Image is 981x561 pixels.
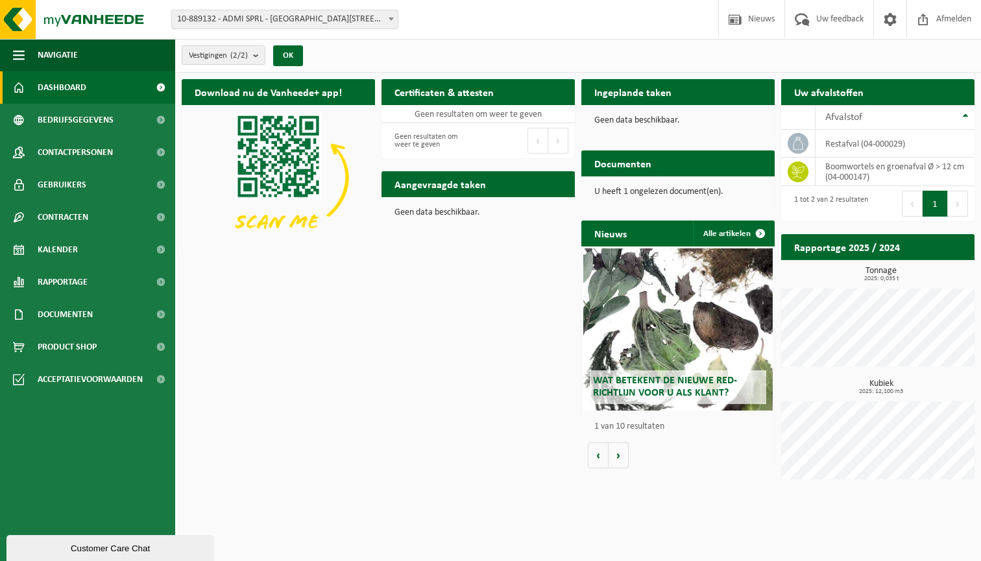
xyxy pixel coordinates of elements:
[581,221,640,246] h2: Nieuws
[788,189,868,218] div: 1 tot 2 van 2 resultaten
[38,201,88,233] span: Contracten
[548,128,568,154] button: Next
[38,331,97,363] span: Product Shop
[38,104,114,136] span: Bedrijfsgegevens
[693,221,773,246] a: Alle artikelen
[593,376,737,398] span: Wat betekent de nieuwe RED-richtlijn voor u als klant?
[38,136,113,169] span: Contactpersonen
[189,46,248,66] span: Vestigingen
[594,422,768,431] p: 1 van 10 resultaten
[594,187,762,197] p: U heeft 1 ongelezen document(en).
[781,79,877,104] h2: Uw afvalstoffen
[878,259,973,285] a: Bekijk rapportage
[172,10,398,29] span: 10-889132 - ADMI SPRL - 7971 BASÈCLES, RUE DE QUEVAUCAMPS 59
[6,532,217,561] iframe: chat widget
[394,208,562,217] p: Geen data beschikbaar.
[182,45,265,65] button: Vestigingen(2/2)
[273,45,303,66] button: OK
[816,130,975,158] td: restafval (04-000029)
[381,105,575,123] td: Geen resultaten om weer te geven
[38,363,143,396] span: Acceptatievoorwaarden
[171,10,398,29] span: 10-889132 - ADMI SPRL - 7971 BASÈCLES, RUE DE QUEVAUCAMPS 59
[38,71,86,104] span: Dashboard
[788,267,975,282] h3: Tonnage
[381,79,507,104] h2: Certificaten & attesten
[816,158,975,186] td: boomwortels en groenafval Ø > 12 cm (04-000147)
[788,276,975,282] span: 2025: 0,035 t
[182,105,375,250] img: Download de VHEPlus App
[594,116,762,125] p: Geen data beschikbaar.
[381,171,499,197] h2: Aangevraagde taken
[38,169,86,201] span: Gebruikers
[38,39,78,71] span: Navigatie
[527,128,548,154] button: Previous
[38,233,78,266] span: Kalender
[581,150,664,176] h2: Documenten
[788,379,975,395] h3: Kubiek
[230,51,248,60] count: (2/2)
[825,112,862,123] span: Afvalstof
[581,79,684,104] h2: Ingeplande taken
[781,234,913,259] h2: Rapportage 2025 / 2024
[609,442,629,468] button: Volgende
[948,191,968,217] button: Next
[388,126,472,155] div: Geen resultaten om weer te geven
[902,191,923,217] button: Previous
[588,442,609,468] button: Vorige
[923,191,948,217] button: 1
[38,266,88,298] span: Rapportage
[583,248,773,411] a: Wat betekent de nieuwe RED-richtlijn voor u als klant?
[788,388,975,395] span: 2025: 12,100 m3
[182,79,355,104] h2: Download nu de Vanheede+ app!
[38,298,93,331] span: Documenten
